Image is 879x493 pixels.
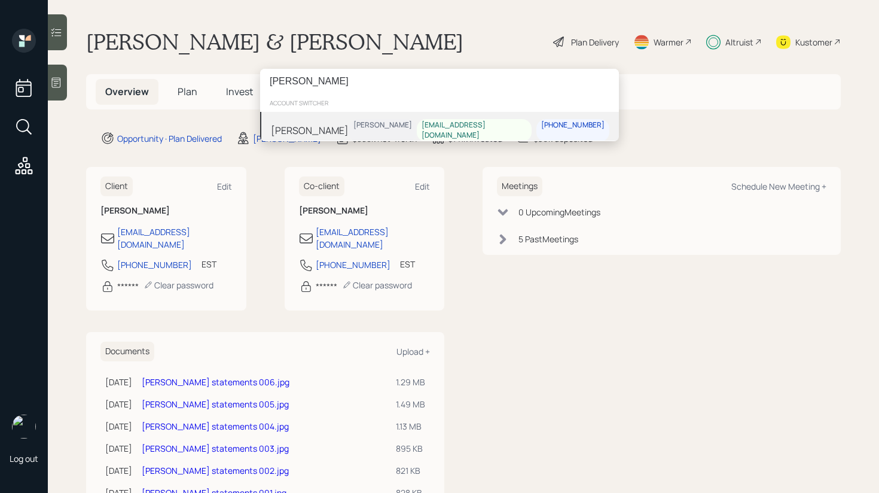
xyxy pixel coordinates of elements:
[260,94,619,112] div: account switcher
[541,120,605,130] div: [PHONE_NUMBER]
[271,123,349,138] div: [PERSON_NAME]
[260,69,619,94] input: Type a command or search…
[353,120,412,130] div: [PERSON_NAME]
[422,120,527,141] div: [EMAIL_ADDRESS][DOMAIN_NAME]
